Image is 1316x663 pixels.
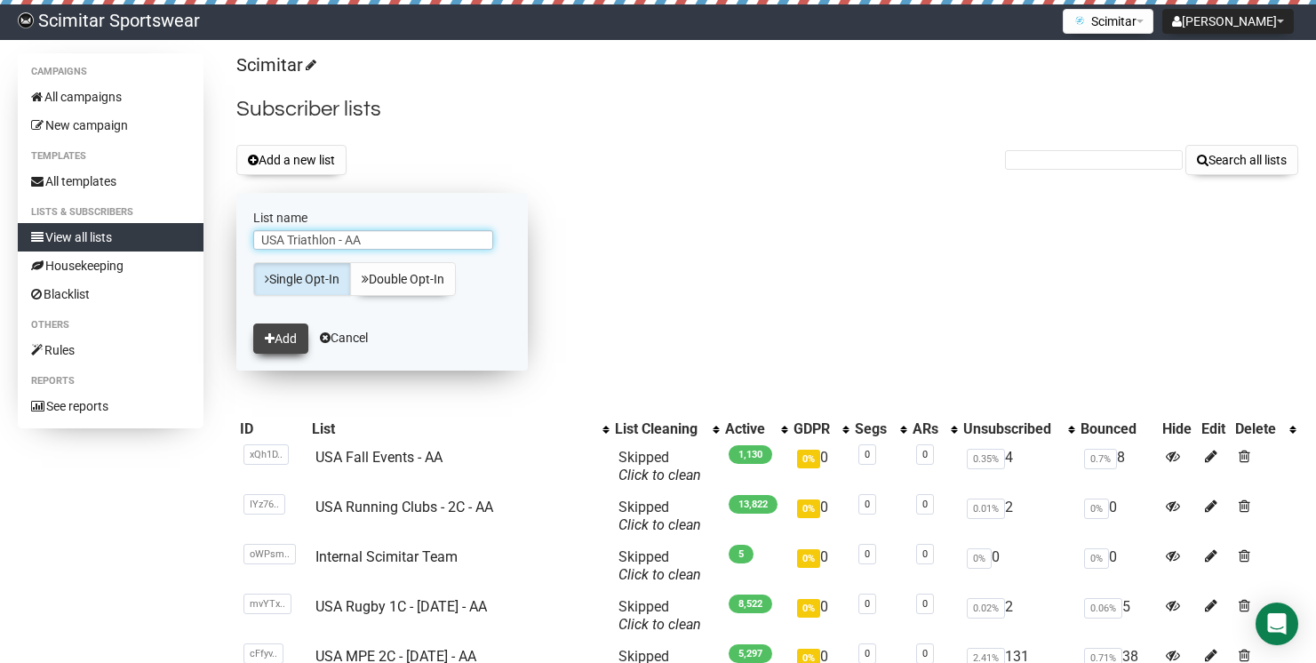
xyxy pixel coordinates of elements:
li: Templates [18,146,203,167]
span: 5 [729,545,754,563]
a: 0 [865,499,870,510]
a: All campaigns [18,83,203,111]
label: List name [253,210,511,226]
a: Cancel [320,331,368,345]
a: Internal Scimitar Team [315,548,458,565]
td: 0 [790,442,852,491]
a: Housekeeping [18,252,203,280]
span: 8,522 [729,595,772,613]
a: Click to clean [618,616,701,633]
a: Click to clean [618,566,701,583]
th: List Cleaning: No sort applied, activate to apply an ascending sort [611,417,722,442]
div: ARs [913,420,942,438]
th: GDPR: No sort applied, activate to apply an ascending sort [790,417,852,442]
div: Segs [855,420,890,438]
td: 0 [790,591,852,641]
td: 0 [1077,541,1159,591]
a: USA Running Clubs - 2C - AA [315,499,493,515]
td: 0 [960,541,1077,591]
td: 5 [1077,591,1159,641]
div: Delete [1235,420,1280,438]
a: 0 [922,648,928,659]
div: Active [725,420,771,438]
h2: Subscriber lists [236,93,1298,125]
span: oWPsm.. [243,544,296,564]
div: Bounced [1081,420,1155,438]
a: Double Opt-In [350,262,456,296]
div: GDPR [794,420,834,438]
div: ID [240,420,305,438]
th: List: No sort applied, activate to apply an ascending sort [308,417,611,442]
li: Campaigns [18,61,203,83]
li: Others [18,315,203,336]
span: IYz76.. [243,494,285,515]
img: 1.png [1073,13,1087,28]
a: Rules [18,336,203,364]
th: ARs: No sort applied, activate to apply an ascending sort [909,417,960,442]
span: 0% [797,450,820,468]
a: 0 [865,648,870,659]
div: Hide [1162,420,1194,438]
span: Skipped [618,449,701,483]
div: Edit [1201,420,1228,438]
a: 0 [865,598,870,610]
th: Delete: No sort applied, activate to apply an ascending sort [1232,417,1298,442]
a: USA Fall Events - AA [315,449,443,466]
span: 0% [1084,548,1109,569]
span: xQh1D.. [243,444,289,465]
input: The name of your new list [253,230,493,250]
button: Add [253,324,308,354]
span: 0% [797,499,820,518]
span: 0% [967,548,992,569]
a: New campaign [18,111,203,140]
li: Lists & subscribers [18,202,203,223]
a: 0 [865,548,870,560]
a: See reports [18,392,203,420]
a: 0 [922,499,928,510]
span: 0% [797,599,820,618]
td: 0 [790,491,852,541]
th: Bounced: No sort applied, sorting is disabled [1077,417,1159,442]
td: 0 [790,541,852,591]
span: 13,822 [729,495,778,514]
span: 0.35% [967,449,1005,469]
th: ID: No sort applied, sorting is disabled [236,417,308,442]
a: 0 [865,449,870,460]
th: Unsubscribed: No sort applied, activate to apply an ascending sort [960,417,1077,442]
th: Hide: No sort applied, sorting is disabled [1159,417,1198,442]
span: 0.02% [967,598,1005,619]
span: Skipped [618,548,701,583]
span: 0% [797,549,820,568]
div: Open Intercom Messenger [1256,603,1298,645]
div: List [312,420,594,438]
a: All templates [18,167,203,196]
a: 0 [922,598,928,610]
th: Active: No sort applied, activate to apply an ascending sort [722,417,789,442]
div: Unsubscribed [963,420,1059,438]
td: 8 [1077,442,1159,491]
li: Reports [18,371,203,392]
a: Single Opt-In [253,262,351,296]
a: Click to clean [618,516,701,533]
a: Scimitar [236,54,314,76]
td: 2 [960,591,1077,641]
span: Skipped [618,598,701,633]
button: [PERSON_NAME] [1162,9,1294,34]
th: Edit: No sort applied, sorting is disabled [1198,417,1232,442]
span: 0.01% [967,499,1005,519]
td: 2 [960,491,1077,541]
a: 0 [922,548,928,560]
button: Add a new list [236,145,347,175]
span: Skipped [618,499,701,533]
span: 0.06% [1084,598,1122,619]
td: 4 [960,442,1077,491]
a: USA Rugby 1C - [DATE] - AA [315,598,487,615]
span: 0% [1084,499,1109,519]
button: Scimitar [1063,9,1153,34]
span: 5,297 [729,644,772,663]
a: Click to clean [618,467,701,483]
span: mvYTx.. [243,594,291,614]
td: 0 [1077,491,1159,541]
a: View all lists [18,223,203,252]
a: 0 [922,449,928,460]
